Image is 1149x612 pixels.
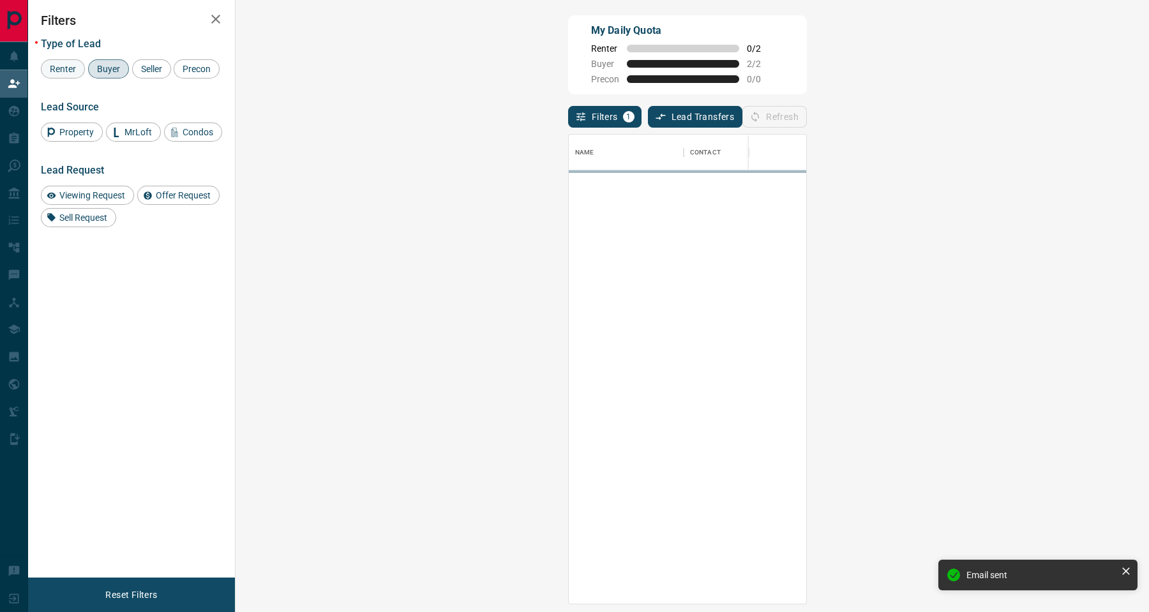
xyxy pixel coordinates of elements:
[41,59,85,78] div: Renter
[120,127,156,137] span: MrLoft
[591,74,619,84] span: Precon
[137,64,167,74] span: Seller
[41,123,103,142] div: Property
[93,64,124,74] span: Buyer
[97,584,165,606] button: Reset Filters
[966,570,1116,580] div: Email sent
[690,135,721,170] div: Contact
[178,127,218,137] span: Condos
[106,123,161,142] div: MrLoft
[591,43,619,54] span: Renter
[569,135,684,170] div: Name
[591,59,619,69] span: Buyer
[747,74,775,84] span: 0 / 0
[684,135,786,170] div: Contact
[41,101,99,113] span: Lead Source
[55,190,130,200] span: Viewing Request
[575,135,594,170] div: Name
[164,123,222,142] div: Condos
[55,127,98,137] span: Property
[45,64,80,74] span: Renter
[41,164,104,176] span: Lead Request
[41,13,222,28] h2: Filters
[178,64,215,74] span: Precon
[88,59,129,78] div: Buyer
[41,38,101,50] span: Type of Lead
[591,23,775,38] p: My Daily Quota
[174,59,220,78] div: Precon
[648,106,743,128] button: Lead Transfers
[747,43,775,54] span: 0 / 2
[55,213,112,223] span: Sell Request
[624,112,633,121] span: 1
[41,186,134,205] div: Viewing Request
[747,59,775,69] span: 2 / 2
[41,208,116,227] div: Sell Request
[137,186,220,205] div: Offer Request
[568,106,642,128] button: Filters1
[132,59,171,78] div: Seller
[151,190,215,200] span: Offer Request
